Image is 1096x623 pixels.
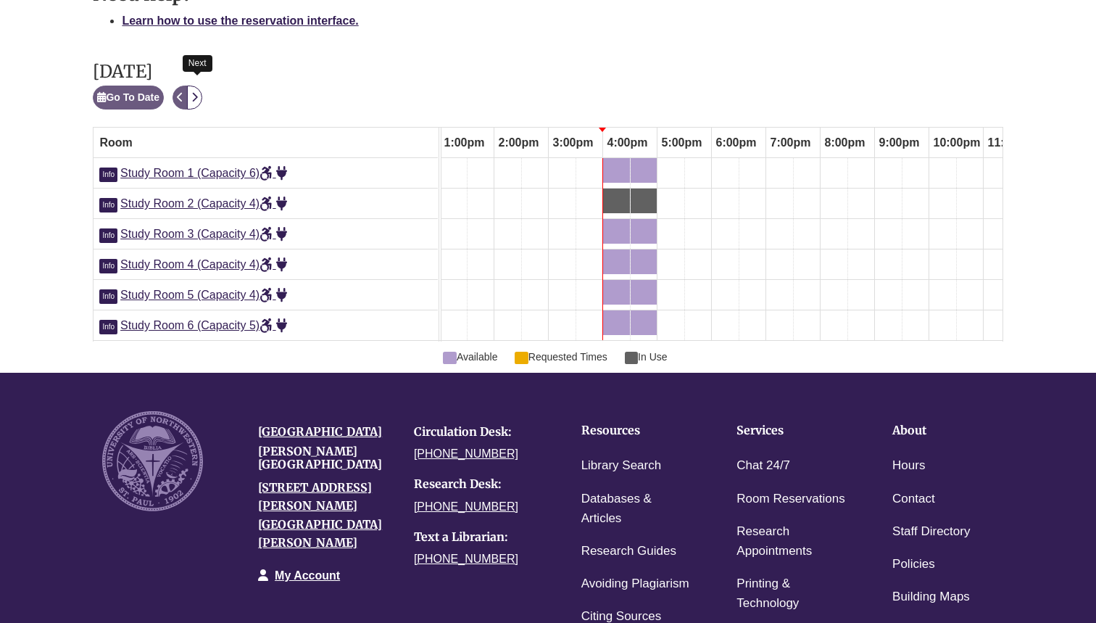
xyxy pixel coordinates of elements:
[494,131,542,155] span: 2:00pm
[99,289,120,301] a: Click for more info about Study Room 5 (Capacity 4)
[892,424,1003,437] h4: About
[631,158,657,183] a: 4:30pm Saturday, September 27, 2025 - Study Room 1 - Available
[603,310,630,335] a: 4:00pm Saturday, September 27, 2025 - Study Room 6 - Available
[414,478,548,491] h4: Research Desk:
[99,197,120,210] a: Click for more info about Study Room 2 (Capacity 4)
[766,131,814,155] span: 7:00pm
[929,131,984,155] span: 10:00pm
[99,136,132,149] span: Room
[581,424,692,437] h4: Resources
[99,320,117,334] span: Info
[821,131,868,155] span: 8:00pm
[875,131,923,155] span: 9:00pm
[120,319,287,331] a: Study Room 6 (Capacity 5)
[99,259,117,273] span: Info
[93,86,164,110] button: Go To Date
[414,447,518,460] a: [PHONE_NUMBER]
[736,521,847,562] a: Research Appointments
[99,198,117,213] span: Info
[99,228,120,240] a: Click for more info about Study Room 3 (Capacity 4)
[603,131,651,155] span: 4:00pm
[120,197,287,210] a: Study Room 2 (Capacity 4)
[440,131,488,155] span: 1:00pm
[603,219,630,244] a: 4:00pm Saturday, September 27, 2025 - Study Room 3 - Available
[99,258,120,271] a: Click for more info about Study Room 4 (Capacity 4)
[99,228,117,243] span: Info
[120,258,287,271] a: Study Room 4 (Capacity 4)
[631,249,657,274] a: 4:30pm Saturday, September 27, 2025 - Study Room 4 - Available
[603,189,630,213] a: 4:00pm Saturday, September 27, 2025 - Study Room 2 - In Use
[736,489,844,510] a: Room Reservations
[892,455,925,476] a: Hours
[581,574,689,595] a: Avoiding Plagiarism
[984,131,1038,155] span: 11:00pm
[443,349,497,365] span: Available
[102,411,203,512] img: UNW seal
[581,541,676,562] a: Research Guides
[736,455,790,476] a: Chat 24/7
[736,424,847,437] h4: Services
[515,349,607,365] span: Requested Times
[631,189,657,213] a: 4:30pm Saturday, September 27, 2025 - Study Room 2 - In Use
[603,280,630,305] a: 4:00pm Saturday, September 27, 2025 - Study Room 5 - Available
[120,289,287,301] a: Study Room 5 (Capacity 4)
[581,455,662,476] a: Library Search
[414,553,518,565] a: [PHONE_NUMBER]
[414,426,548,439] h4: Circulation Desk:
[414,500,518,513] a: [PHONE_NUMBER]
[657,131,705,155] span: 5:00pm
[712,131,760,155] span: 6:00pm
[581,489,692,529] a: Databases & Articles
[183,55,212,72] div: Next
[93,62,202,81] h2: [DATE]
[120,167,287,179] a: Study Room 1 (Capacity 6)
[258,480,382,550] a: [STREET_ADDRESS][PERSON_NAME][GEOGRAPHIC_DATA][PERSON_NAME]
[122,15,358,27] a: Learn how to use the reservation interface.
[603,158,630,183] a: 4:00pm Saturday, September 27, 2025 - Study Room 1 - Available
[258,424,382,439] a: [GEOGRAPHIC_DATA]
[275,569,340,582] a: My Account
[99,289,117,304] span: Info
[99,168,117,182] span: Info
[631,310,657,335] a: 4:30pm Saturday, September 27, 2025 - Study Room 6 - Available
[892,489,935,510] a: Contact
[625,349,668,365] span: In Use
[258,445,392,471] h4: [PERSON_NAME][GEOGRAPHIC_DATA]
[99,319,120,331] a: Click for more info about Study Room 6 (Capacity 5)
[631,219,657,244] a: 4:30pm Saturday, September 27, 2025 - Study Room 3 - Available
[892,521,970,542] a: Staff Directory
[892,554,935,575] a: Policies
[549,131,597,155] span: 3:00pm
[414,531,548,544] h4: Text a Librarian:
[187,86,202,110] button: Next
[120,228,287,240] a: Study Room 3 (Capacity 4)
[603,249,630,274] a: 4:00pm Saturday, September 27, 2025 - Study Room 4 - Available
[631,280,657,305] a: 4:30pm Saturday, September 27, 2025 - Study Room 5 - Available
[99,167,120,179] a: Click for more info about Study Room 1 (Capacity 6)
[892,587,970,608] a: Building Maps
[736,574,847,614] a: Printing & Technology
[173,86,188,110] button: Previous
